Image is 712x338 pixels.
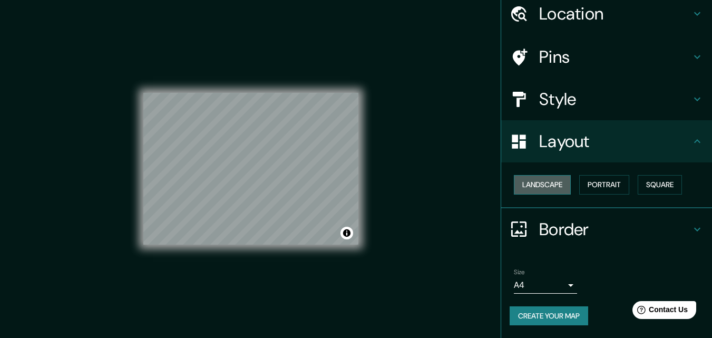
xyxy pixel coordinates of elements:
h4: Border [539,219,691,240]
h4: Style [539,89,691,110]
h4: Location [539,3,691,24]
button: Landscape [514,175,571,195]
button: Toggle attribution [340,227,353,239]
div: Border [501,208,712,250]
h4: Layout [539,131,691,152]
h4: Pins [539,46,691,67]
div: Layout [501,120,712,162]
div: Pins [501,36,712,78]
div: A4 [514,277,577,294]
div: Style [501,78,712,120]
iframe: Help widget launcher [618,297,700,326]
button: Create your map [510,306,588,326]
button: Square [638,175,682,195]
canvas: Map [143,93,358,245]
button: Portrait [579,175,629,195]
label: Size [514,267,525,276]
